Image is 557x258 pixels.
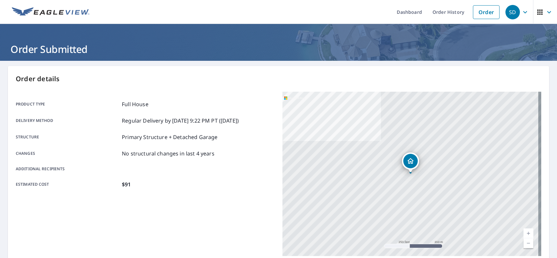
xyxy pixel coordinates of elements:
p: Regular Delivery by [DATE] 9:22 PM PT ([DATE]) [122,117,239,125]
p: Primary Structure + Detached Garage [122,133,217,141]
a: Current Level 17, Zoom Out [524,238,533,248]
div: Dropped pin, building 1, Residential property, 38 Cannon St Charleston, SC 29403 [402,152,419,173]
h1: Order Submitted [8,42,549,56]
a: Current Level 17, Zoom In [524,228,533,238]
p: Full House [122,100,148,108]
p: Order details [16,74,541,84]
p: Estimated cost [16,180,119,188]
div: SD [505,5,520,19]
p: Additional recipients [16,166,119,172]
p: Changes [16,150,119,157]
p: No structural changes in last 4 years [122,150,214,157]
p: Structure [16,133,119,141]
p: Product type [16,100,119,108]
img: EV Logo [12,7,89,17]
a: Order [473,5,500,19]
p: Delivery method [16,117,119,125]
p: $91 [122,180,131,188]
